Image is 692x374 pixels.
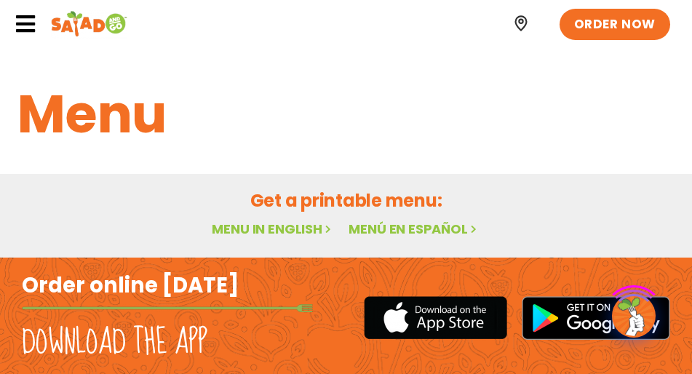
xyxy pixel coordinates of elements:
[22,304,313,312] img: fork
[17,188,675,213] h2: Get a printable menu:
[574,16,656,33] span: ORDER NOW
[212,220,334,238] a: Menu in English
[364,294,507,341] img: appstore
[51,9,127,39] img: Header logo
[22,322,207,363] h2: Download the app
[22,272,239,300] h2: Order online [DATE]
[349,220,480,238] a: Menú en español
[17,75,675,154] h1: Menu
[522,296,670,340] img: google_play
[560,9,670,41] a: ORDER NOW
